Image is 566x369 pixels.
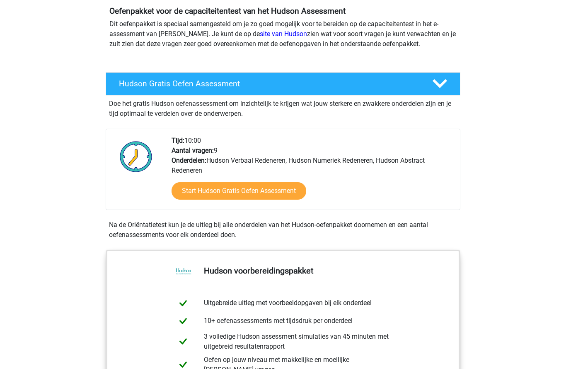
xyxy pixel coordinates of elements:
b: Onderdelen: [172,156,206,164]
div: Na de Oriëntatietest kun je de uitleg bij alle onderdelen van het Hudson-oefenpakket doornemen en... [106,220,460,240]
p: Dit oefenpakket is speciaal samengesteld om je zo goed mogelijk voor te bereiden op de capaciteit... [109,19,457,49]
b: Tijd: [172,137,184,144]
div: Doe het gratis Hudson oefenassessment om inzichtelijk te krijgen wat jouw sterkere en zwakkere on... [106,95,460,119]
div: 10:00 9 Hudson Verbaal Redeneren, Hudson Numeriek Redeneren, Hudson Abstract Redeneren [165,136,460,210]
a: Start Hudson Gratis Oefen Assessment [172,182,306,200]
a: Hudson Gratis Oefen Assessment [102,72,464,95]
h4: Hudson Gratis Oefen Assessment [119,79,419,88]
b: Aantal vragen: [172,147,214,154]
img: Klok [115,136,157,177]
a: site van Hudson [260,30,307,38]
b: Oefenpakket voor de capaciteitentest van het Hudson Assessment [109,6,346,16]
